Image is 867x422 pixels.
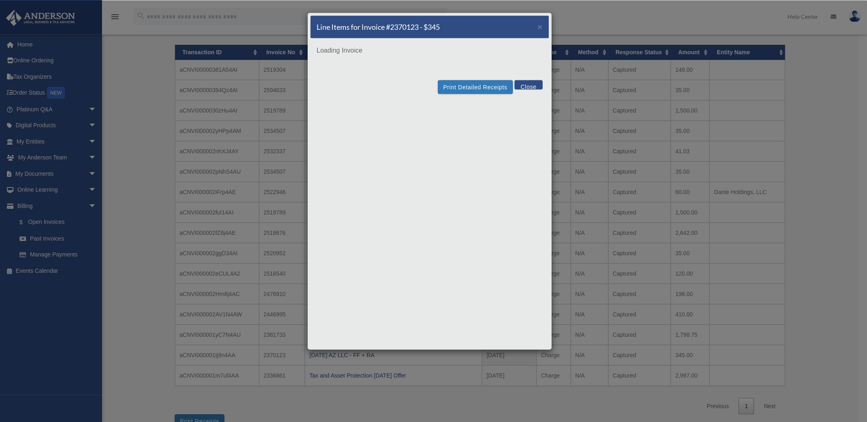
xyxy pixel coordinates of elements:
[317,44,543,56] p: Loading Invoice
[438,80,512,94] button: Print Detailed Receipts
[514,80,543,89] button: Close
[537,22,543,31] button: Close
[317,22,440,32] h5: Line Items for Invoice #2370123 - $345
[537,22,543,31] span: ×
